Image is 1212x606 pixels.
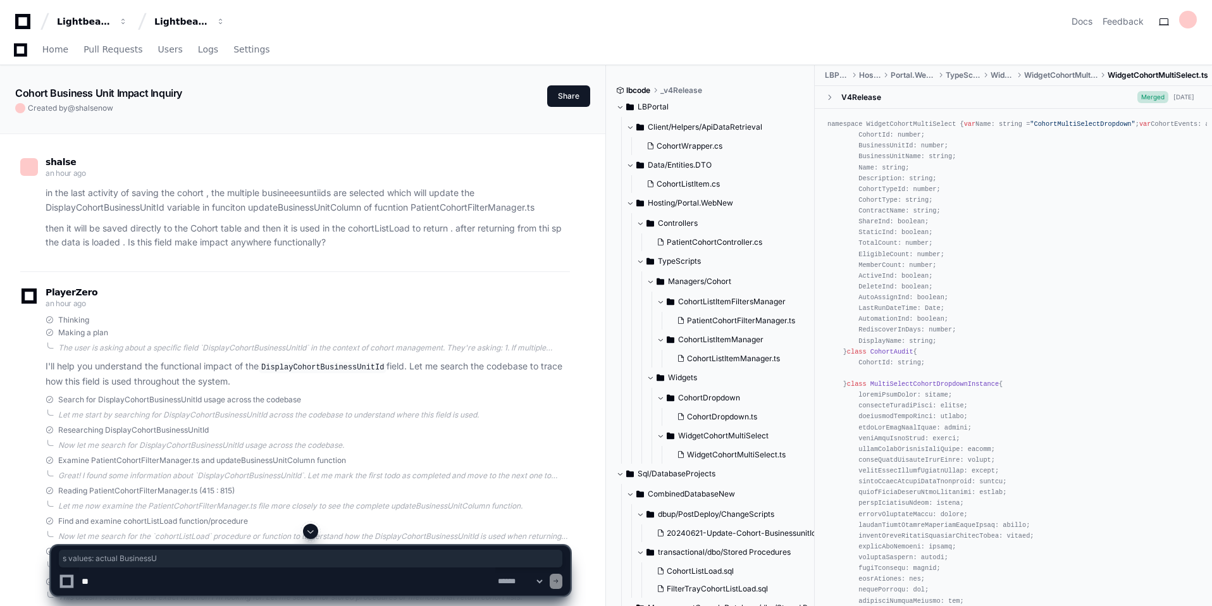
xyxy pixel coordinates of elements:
span: Home [42,46,68,53]
span: Controllers [658,218,698,228]
span: Reading PatientCohortFilterManager.ts (415 : 815) [58,486,235,496]
span: CohortAudit [870,348,913,356]
svg: Directory [646,216,654,231]
div: The user is asking about a specific field `DisplayCohortBusinessUnitId` in the context of cohort ... [58,343,570,353]
button: WidgetCohortMultiSelect [657,426,805,446]
span: Created by [28,103,113,113]
span: CohortListItemFiltersManager [678,297,786,307]
button: Managers/Cohort [646,271,805,292]
button: PatientCohortController.cs [652,233,798,251]
span: Data/Entities.DTO [648,160,712,170]
svg: Directory [657,370,664,385]
span: Researching DisplayCohortBusinessUnitId [58,425,209,435]
span: WidgetCohortMultiSelect [1024,70,1098,80]
button: Lightbeam Health Solutions [149,10,230,33]
button: dbup/PostDeploy/ChangeScripts [636,504,826,524]
span: an hour ago [46,168,86,178]
button: Feedback [1103,15,1144,28]
span: LBPortal [825,70,849,80]
button: Controllers [636,213,805,233]
svg: Directory [626,99,634,114]
span: PatientCohortController.cs [667,237,762,247]
span: Settings [233,46,269,53]
a: Home [42,35,68,65]
button: Widgets [646,368,805,388]
span: Widgets [668,373,697,383]
svg: Directory [667,390,674,405]
button: CombinedDatabaseNew [626,484,815,504]
a: Users [158,35,183,65]
span: CohortWrapper.cs [657,141,722,151]
span: CohortDropdown.ts [687,412,757,422]
span: now [98,103,113,113]
span: Hosting/Portal.WebNew [648,198,733,208]
button: TypeScripts [636,251,805,271]
svg: Directory [636,195,644,211]
span: PatientCohortFilterManager.ts [687,316,795,326]
span: class [847,380,867,388]
app-text-character-animate: Cohort Business Unit Impact Inquiry [15,87,182,99]
button: CohortDropdown.ts [672,408,798,426]
span: Making a plan [58,328,108,338]
svg: Directory [636,120,644,135]
p: then it will be saved directly to the Cohort table and then it is used in the cohortListLoad to r... [46,221,570,250]
p: I'll help you understand the functional impact of the field. Let me search the codebase to trace ... [46,359,570,388]
button: CohortListItemManager.ts [672,350,798,368]
svg: Directory [646,507,654,522]
button: CohortWrapper.cs [641,137,798,155]
span: Thinking [58,315,89,325]
span: var [964,120,975,128]
span: an hour ago [46,299,86,308]
span: _v4Release [660,85,702,96]
span: "CohortMultiSelectDropdown" [1030,120,1135,128]
span: WidgetCohortMultiSelect.ts [1108,70,1208,80]
span: TypeScripts [946,70,980,80]
span: CohortListItemManager [678,335,764,345]
span: WidgetCohortMultiSelect.ts [687,450,786,460]
span: Client/Helpers/ApiDataRetrieval [648,122,762,132]
div: Let me start by searching for DisplayCohortBusinessUnitId across the codebase to understand where... [58,410,570,420]
span: @ [68,103,75,113]
span: var [1139,120,1151,128]
a: Pull Requests [83,35,142,65]
span: Merged [1137,91,1168,103]
button: CohortDropdown [657,388,805,408]
span: class [847,348,867,356]
span: Logs [198,46,218,53]
span: Sql/DatabaseProjects [638,469,715,479]
span: WidgetCohortMultiSelect [678,431,769,441]
span: s values: actual BusinessU [63,553,559,564]
svg: Directory [646,254,654,269]
span: PlayerZero [46,288,97,296]
div: Lightbeam Health [57,15,111,28]
span: Pull Requests [83,46,142,53]
span: lbcode [626,85,650,96]
span: CohortListItemManager.ts [687,354,780,364]
button: CohortListItemFiltersManager [657,292,805,312]
button: CohortListItem.cs [641,175,798,193]
button: WidgetCohortMultiSelect.ts [672,446,798,464]
svg: Directory [636,158,644,173]
div: V4Release [841,92,881,102]
button: Lightbeam Health [52,10,133,33]
span: CohortDropdown [678,393,740,403]
button: CohortListItemManager [657,330,805,350]
code: DisplayCohortBusinessUnitId [259,362,386,373]
span: CohortListItem.cs [657,179,720,189]
span: LBPortal [638,102,669,112]
button: Sql/DatabaseProjects [616,464,805,484]
span: Find and examine cohortListLoad function/procedure [58,516,248,526]
span: Users [158,46,183,53]
svg: Directory [657,274,664,289]
span: TypeScripts [658,256,701,266]
button: PatientCohortFilterManager.ts [672,312,798,330]
span: Search for DisplayCohortBusinessUnitId usage across the codebase [58,395,301,405]
span: Widgets [991,70,1014,80]
span: shalse [46,157,76,167]
span: dbup/PostDeploy/ChangeScripts [658,509,774,519]
span: CombinedDatabaseNew [648,489,735,499]
span: shalse [75,103,98,113]
a: Docs [1072,15,1092,28]
div: Great! I found some information about `DisplayCohortBusinessUnitId`. Let me mark the first todo a... [58,471,570,481]
span: Examine PatientCohortFilterManager.ts and updateBusinessUnitColumn function [58,455,346,466]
